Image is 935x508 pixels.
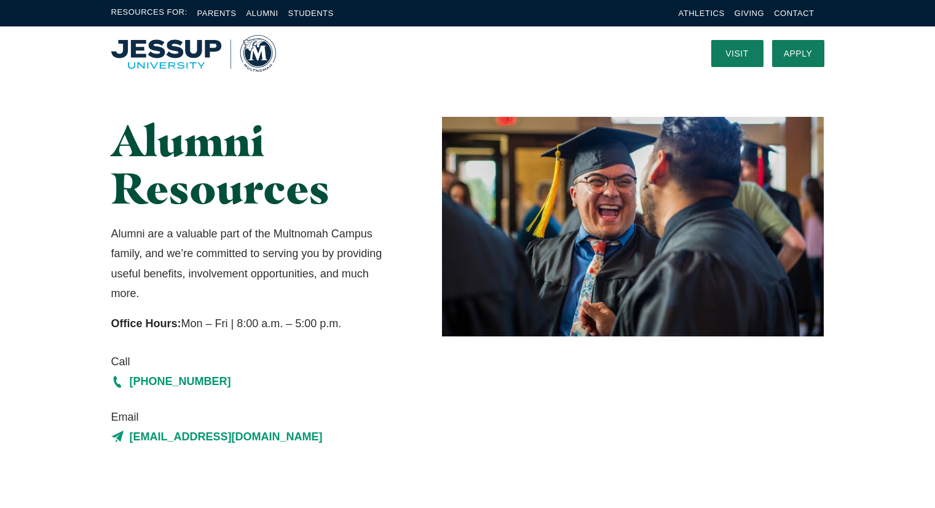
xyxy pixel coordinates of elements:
span: Resources For: [111,6,187,20]
a: Home [111,35,276,72]
strong: Office Hours: [111,317,181,330]
img: Two Graduates Laughing [442,117,824,336]
h1: Alumni Resources [111,117,395,212]
span: Email [111,407,395,427]
a: Apply [772,40,824,67]
a: Athletics [679,9,725,18]
p: Mon – Fri | 8:00 a.m. – 5:00 p.m. [111,314,395,333]
a: Contact [774,9,814,18]
span: Call [111,352,395,371]
p: Alumni are a valuable part of the Multnomah Campus family, and we’re committed to serving you by ... [111,224,395,304]
a: [EMAIL_ADDRESS][DOMAIN_NAME] [111,427,395,446]
a: Parents [197,9,237,18]
img: Multnomah University Logo [111,35,276,72]
a: Visit [711,40,763,67]
a: Giving [735,9,765,18]
a: [PHONE_NUMBER] [111,371,395,391]
a: Students [288,9,334,18]
a: Alumni [246,9,278,18]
